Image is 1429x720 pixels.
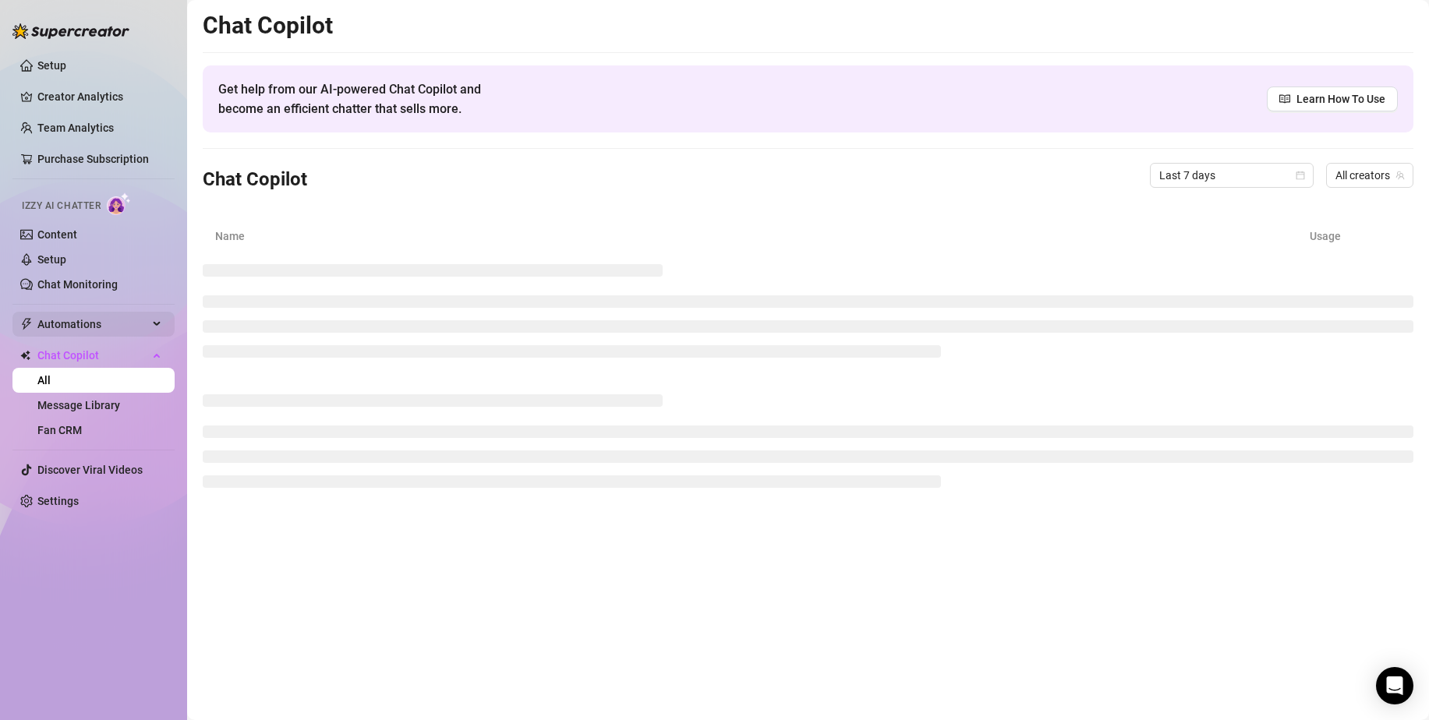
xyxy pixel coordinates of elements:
img: AI Chatter [107,192,131,215]
a: Setup [37,253,66,266]
span: calendar [1296,171,1305,180]
span: Izzy AI Chatter [22,199,101,214]
img: logo-BBDzfeDw.svg [12,23,129,39]
a: Learn How To Use [1267,86,1398,111]
span: team [1395,171,1405,180]
a: Setup [37,59,66,72]
span: Learn How To Use [1296,90,1385,108]
article: Name [215,228,1310,245]
a: All [37,374,51,386]
a: Settings [37,495,79,507]
span: Last 7 days [1159,164,1304,187]
img: Chat Copilot [20,350,30,361]
a: Content [37,228,77,241]
h3: Chat Copilot [203,168,307,192]
span: All creators [1335,164,1404,187]
span: thunderbolt [20,318,33,330]
span: read [1279,94,1290,104]
a: Message Library [37,399,120,411]
a: Creator Analytics [37,84,162,109]
h2: Chat Copilot [203,11,1413,41]
a: Team Analytics [37,122,114,134]
article: Usage [1310,228,1401,245]
span: Automations [37,312,148,337]
a: Fan CRM [37,424,82,436]
span: Chat Copilot [37,343,148,368]
span: Get help from our AI-powered Chat Copilot and become an efficient chatter that sells more. [218,79,518,118]
a: Chat Monitoring [37,278,118,291]
div: Open Intercom Messenger [1376,667,1413,704]
a: Purchase Subscription [37,153,149,165]
a: Discover Viral Videos [37,464,143,476]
